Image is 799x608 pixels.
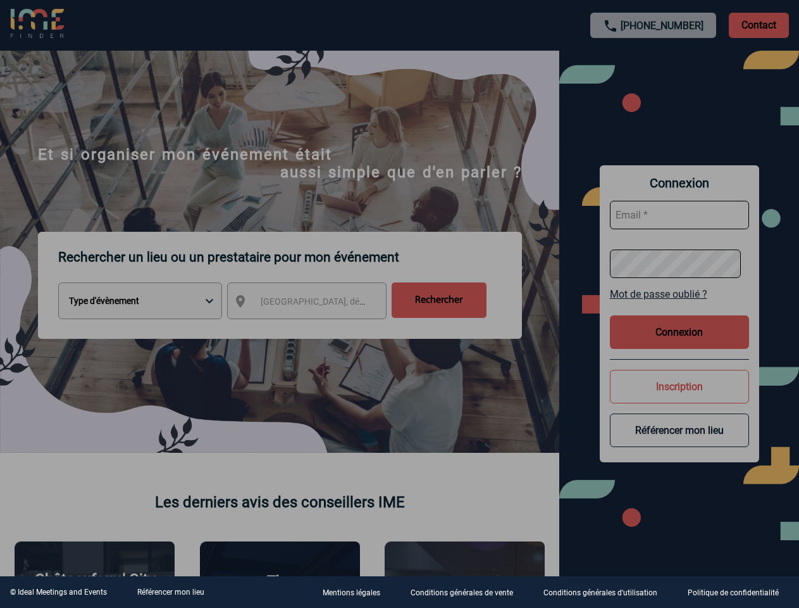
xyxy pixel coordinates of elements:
[323,589,380,598] p: Mentions légales
[543,589,657,598] p: Conditions générales d'utilisation
[400,586,533,598] a: Conditions générales de vente
[10,588,107,597] div: © Ideal Meetings and Events
[533,586,678,598] a: Conditions générales d'utilisation
[313,586,400,598] a: Mentions légales
[678,586,799,598] a: Politique de confidentialité
[137,588,204,597] a: Référencer mon lieu
[411,589,513,598] p: Conditions générales de vente
[688,589,779,598] p: Politique de confidentialité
